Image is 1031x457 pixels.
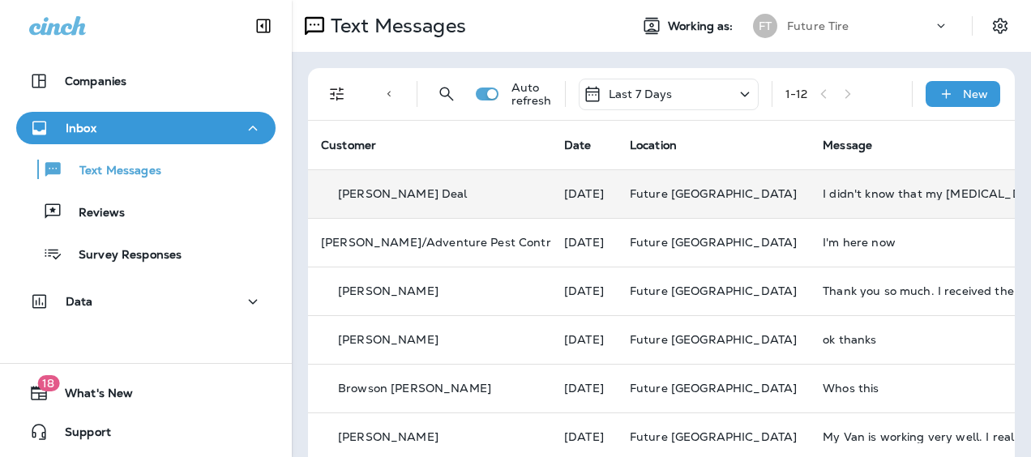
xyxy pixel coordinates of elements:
span: Working as: [668,19,737,33]
p: Oct 9, 2025 09:03 AM [564,236,604,249]
button: Collapse Sidebar [241,10,286,42]
p: Text Messages [324,14,466,38]
button: Data [16,285,276,318]
p: New [963,88,988,100]
span: Message [823,138,872,152]
p: Browson [PERSON_NAME] [338,382,491,395]
span: Future [GEOGRAPHIC_DATA] [630,186,797,201]
button: Survey Responses [16,237,276,271]
p: [PERSON_NAME] Deal [338,187,468,200]
span: Future [GEOGRAPHIC_DATA] [630,284,797,298]
button: 18What's New [16,377,276,409]
p: Survey Responses [62,248,182,263]
span: Future [GEOGRAPHIC_DATA] [630,429,797,444]
button: Inbox [16,112,276,144]
p: Auto refresh [511,81,552,107]
p: Oct 10, 2025 09:53 AM [564,187,604,200]
button: Support [16,416,276,448]
p: Future Tire [787,19,849,32]
span: Support [49,425,111,445]
span: Location [630,138,677,152]
p: Reviews [62,206,125,221]
span: Future [GEOGRAPHIC_DATA] [630,332,797,347]
div: FT [753,14,777,38]
div: 1 - 12 [785,88,808,100]
span: What's New [49,387,133,406]
p: [PERSON_NAME] [338,333,438,346]
p: [PERSON_NAME]/Adventure Pest Control [321,236,561,249]
span: Date [564,138,592,152]
span: Future [GEOGRAPHIC_DATA] [630,381,797,395]
p: Data [66,295,93,308]
p: Inbox [66,122,96,135]
p: Text Messages [63,164,161,179]
p: Companies [65,75,126,88]
button: Companies [16,65,276,97]
button: Reviews [16,194,276,228]
button: Text Messages [16,152,276,186]
p: Oct 9, 2025 09:03 AM [564,284,604,297]
p: Oct 4, 2025 09:44 AM [564,430,604,443]
p: Last 7 Days [609,88,673,100]
span: Future [GEOGRAPHIC_DATA] [630,235,797,250]
span: 18 [37,375,59,391]
p: Oct 8, 2025 11:23 AM [564,333,604,346]
p: [PERSON_NAME] [338,430,438,443]
button: Filters [321,78,353,110]
span: Customer [321,138,376,152]
p: [PERSON_NAME] [338,284,438,297]
p: Oct 6, 2025 07:40 AM [564,382,604,395]
button: Search Messages [430,78,463,110]
button: Settings [986,11,1015,41]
